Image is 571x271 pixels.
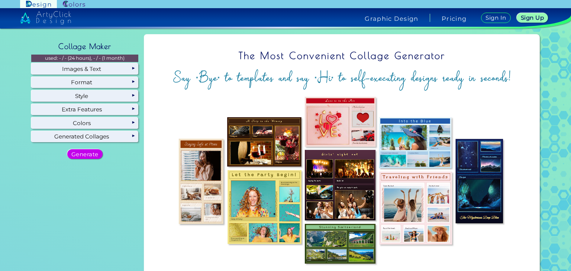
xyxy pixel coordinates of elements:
p: used: - / - (24 hours), - / - (1 month) [31,55,138,62]
div: Colors [31,117,138,128]
img: ArtyClick Colors logo [63,1,85,8]
div: Format [31,77,138,88]
h5: Sign Up [522,15,543,20]
h4: Graphic Design [365,16,418,22]
div: Images & Text [31,63,138,74]
div: Extra Features [31,104,138,115]
div: Style [31,90,138,101]
img: artyclick_design_logo_white_combined_path.svg [20,11,71,25]
a: Pricing [442,16,467,22]
a: Sign Up [518,13,547,22]
h1: The Most Convenient Collage Generator [150,45,534,66]
img: overview_collages.jpg [150,93,534,270]
h2: Collage Maker [55,38,115,55]
h5: Sign In [487,15,505,20]
h5: Generate [72,151,97,157]
a: Sign In [483,13,509,23]
div: Generated Collages [31,131,138,142]
h2: Say "Bye" to templates and say "Hi" to self-executing designs ready in seconds! [150,68,534,87]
